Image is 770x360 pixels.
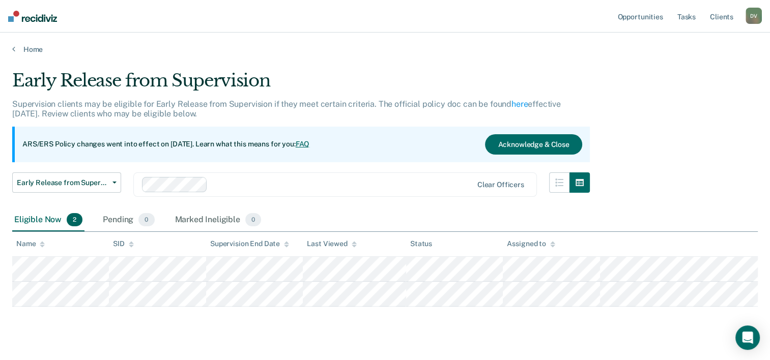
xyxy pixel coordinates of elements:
[101,209,156,231] div: Pending0
[307,239,356,248] div: Last Viewed
[210,239,289,248] div: Supervision End Date
[735,325,760,350] div: Open Intercom Messenger
[12,172,121,193] button: Early Release from Supervision
[173,209,264,231] div: Marked Ineligible0
[296,140,310,148] a: FAQ
[410,239,432,248] div: Status
[12,209,84,231] div: Eligible Now2
[245,213,261,226] span: 0
[138,213,154,226] span: 0
[22,139,309,149] p: ARS/ERS Policy changes went into effect on [DATE]. Learn what this means for you:
[746,8,762,24] div: D V
[507,239,555,248] div: Assigned to
[67,213,82,226] span: 2
[113,239,134,248] div: SID
[17,178,108,187] span: Early Release from Supervision
[12,45,758,54] a: Home
[8,11,57,22] img: Recidiviz
[16,239,45,248] div: Name
[485,134,582,155] button: Acknowledge & Close
[12,99,561,118] p: Supervision clients may be eligible for Early Release from Supervision if they meet certain crite...
[511,99,528,109] a: here
[477,181,524,189] div: Clear officers
[746,8,762,24] button: DV
[12,70,590,99] div: Early Release from Supervision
